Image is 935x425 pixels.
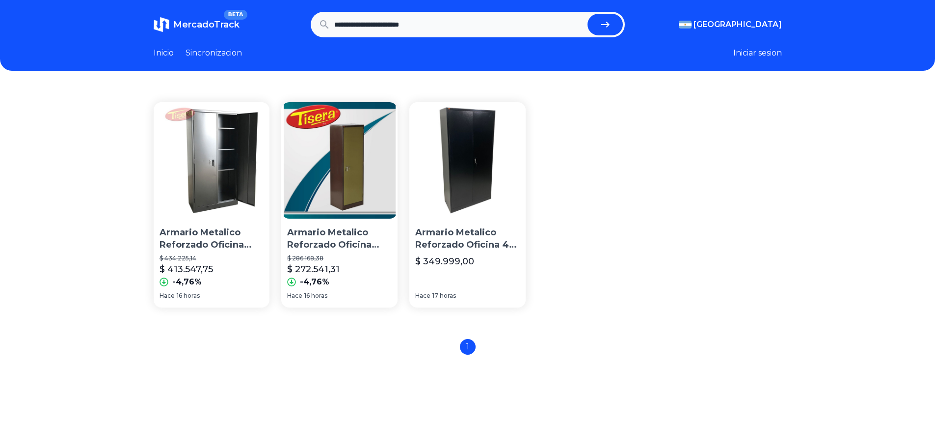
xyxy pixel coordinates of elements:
[154,102,270,308] a: Armario Metalico Reforzado Oficina Tisera 180x90 Arm-11Armario Metalico Reforzado Oficina [PERSON...
[409,102,526,308] a: Armario Metalico Reforzado Oficina 4 Estantes Tisera 180x90Armario Metalico Reforzado Oficina 4 E...
[733,47,782,59] button: Iniciar sesion
[304,292,327,300] span: 16 horas
[679,21,692,28] img: Argentina
[154,102,270,219] img: Armario Metalico Reforzado Oficina Tisera 180x90 Arm-11
[694,19,782,30] span: [GEOGRAPHIC_DATA]
[300,276,329,288] p: -4,76%
[281,102,398,219] img: Armario Metalico Reforzado Oficina Estantes Tisera Arm-10
[177,292,200,300] span: 16 horas
[415,292,430,300] span: Hace
[224,10,247,20] span: BETA
[154,47,174,59] a: Inicio
[173,19,240,30] span: MercadoTrack
[172,276,202,288] p: -4,76%
[415,255,474,268] p: $ 349.999,00
[154,17,240,32] a: MercadoTrackBETA
[415,227,520,251] p: Armario Metalico Reforzado Oficina 4 Estantes [PERSON_NAME] 180x90
[287,262,340,276] p: $ 272.541,31
[281,102,398,308] a: Armario Metalico Reforzado Oficina Estantes Tisera Arm-10Armario Metalico Reforzado Oficina Estan...
[160,262,213,276] p: $ 413.547,75
[287,292,302,300] span: Hace
[432,292,456,300] span: 17 horas
[160,292,175,300] span: Hace
[160,255,264,262] p: $ 434.225,14
[409,102,526,219] img: Armario Metalico Reforzado Oficina 4 Estantes Tisera 180x90
[154,17,169,32] img: MercadoTrack
[160,227,264,251] p: Armario Metalico Reforzado Oficina [PERSON_NAME] 180x90 Arm-11
[679,19,782,30] button: [GEOGRAPHIC_DATA]
[287,255,392,262] p: $ 286.168,38
[287,227,392,251] p: Armario Metalico Reforzado Oficina Estantes [PERSON_NAME] Arm-10
[186,47,242,59] a: Sincronizacion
